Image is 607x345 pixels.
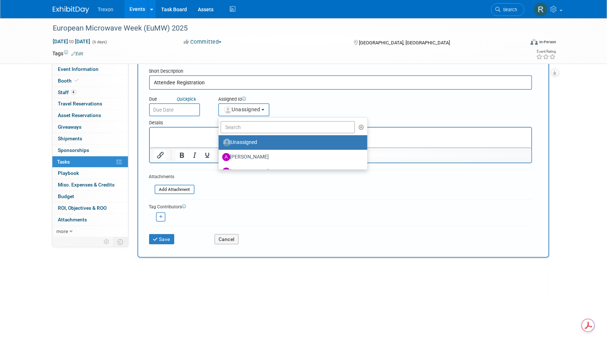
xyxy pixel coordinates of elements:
span: Budget [58,193,75,199]
span: Sponsorships [58,147,89,153]
button: Unassigned [218,103,270,116]
button: Cancel [215,234,239,244]
a: Travel Reservations [52,98,128,109]
input: Search [220,121,355,133]
a: Asset Reservations [52,110,128,121]
img: ExhibitDay [53,6,89,13]
div: Event Format [482,38,556,49]
span: more [57,228,68,234]
span: (6 days) [92,40,107,44]
div: Event Rating [536,50,556,53]
td: Toggle Event Tabs [113,237,128,246]
span: to [68,39,75,44]
button: Underline [201,150,213,160]
button: Insert/edit link [154,150,167,160]
a: Tasks [52,156,128,168]
td: Tags [53,50,84,57]
div: Due [149,96,207,103]
span: Staff [58,89,76,95]
span: Giveaways [58,124,82,130]
img: A.jpg [222,168,230,176]
img: A.jpg [222,153,230,161]
a: Sponsorships [52,145,128,156]
div: Attachments [149,174,195,180]
span: Attachments [58,217,87,222]
a: Budget [52,191,128,202]
span: Trexon [98,7,113,12]
img: Format-Inperson.png [531,39,538,45]
div: European Microwave Week (EuMW) 2025 [51,22,514,35]
span: Misc. Expenses & Credits [58,182,115,188]
a: Search [491,3,524,16]
a: Shipments [52,133,128,144]
a: Edit [72,51,84,56]
button: Committed [181,38,224,46]
i: Quick [177,96,188,102]
button: Save [149,234,175,244]
span: Travel Reservations [58,101,103,107]
label: [PERSON_NAME] [222,166,360,177]
label: [PERSON_NAME] [222,151,360,163]
div: Assigned to [218,96,306,103]
span: ROI, Objectives & ROO [58,205,107,211]
div: Details [149,116,532,127]
span: Asset Reservations [58,112,101,118]
a: Quickpick [176,96,198,102]
a: more [52,226,128,237]
a: Booth [52,75,128,87]
i: Booth reservation complete [75,79,79,83]
span: Search [501,7,518,12]
a: Giveaways [52,121,128,133]
span: Booth [58,78,80,84]
img: Unassigned-User-Icon.png [223,139,231,147]
a: Attachments [52,214,128,225]
a: Playbook [52,168,128,179]
iframe: Rich Text Area [150,128,531,148]
a: Misc. Expenses & Credits [52,179,128,190]
span: Event Information [58,66,99,72]
div: In-Person [539,39,556,45]
button: Bold [176,150,188,160]
input: Due Date [149,103,200,116]
span: Unassigned [223,107,260,112]
span: [DATE] [DATE] [53,38,91,45]
label: Unassigned [222,137,360,148]
td: Personalize Event Tab Strip [101,237,113,246]
input: Name of task or a short description [149,75,532,90]
button: Italic [188,150,201,160]
div: Tag Contributors [149,202,532,210]
div: Short Description [149,68,532,75]
a: Event Information [52,64,128,75]
span: Shipments [58,136,83,141]
span: [GEOGRAPHIC_DATA], [GEOGRAPHIC_DATA] [359,40,450,45]
span: Playbook [58,170,79,176]
a: Staff4 [52,87,128,98]
a: ROI, Objectives & ROO [52,202,128,214]
span: 4 [71,89,76,95]
img: Ryan Flores [534,3,548,16]
span: Tasks [57,159,70,165]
